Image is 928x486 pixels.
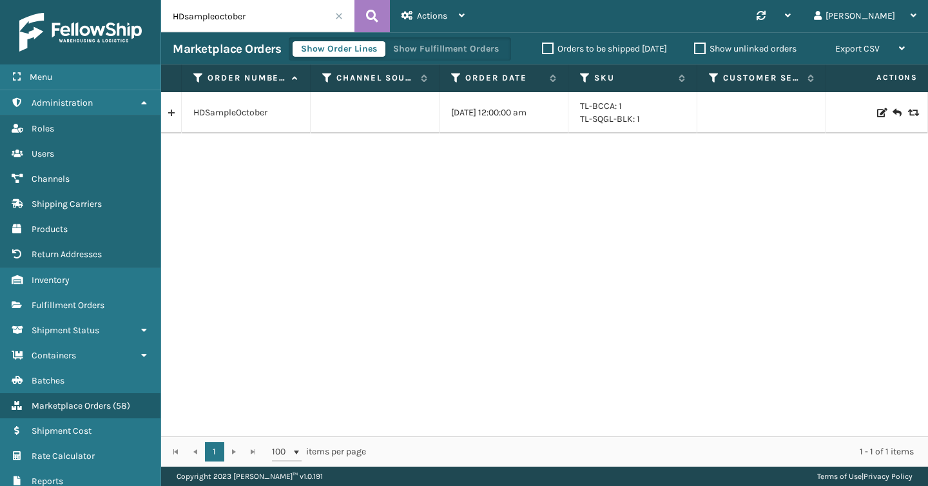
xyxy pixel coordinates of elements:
span: ( 58 ) [113,400,130,411]
span: Export CSV [835,43,880,54]
p: Copyright 2023 [PERSON_NAME]™ v 1.0.191 [177,467,323,486]
span: Actions [417,10,447,21]
span: Channels [32,173,70,184]
a: HDSampleOctober [193,106,267,119]
label: Channel Source [336,72,414,84]
a: TL-SQGL-BLK: 1 [580,113,640,124]
span: Roles [32,123,54,134]
span: Shipment Status [32,325,99,336]
div: | [817,467,913,486]
span: Rate Calculator [32,451,95,462]
span: 100 [272,445,291,458]
button: Show Fulfillment Orders [385,41,507,57]
a: Privacy Policy [864,472,913,481]
h3: Marketplace Orders [173,41,281,57]
i: Create Return Label [893,106,900,119]
a: Terms of Use [817,472,862,481]
span: Actions [836,67,925,88]
td: [DATE] 12:00:00 am [440,92,568,133]
span: Containers [32,350,76,361]
span: Users [32,148,54,159]
span: Shipment Cost [32,425,92,436]
img: logo [19,13,142,52]
span: Batches [32,375,64,386]
span: Fulfillment Orders [32,300,104,311]
span: Menu [30,72,52,83]
span: Shipping Carriers [32,199,102,209]
span: Return Addresses [32,249,102,260]
a: TL-BCCA: 1 [580,101,622,112]
label: Order Date [465,72,543,84]
button: Show Order Lines [293,41,385,57]
span: items per page [272,442,366,462]
div: 1 - 1 of 1 items [384,445,914,458]
span: Products [32,224,68,235]
label: Order Number [208,72,285,84]
i: Edit [877,108,885,117]
label: Orders to be shipped [DATE] [542,43,667,54]
label: Customer Service Order Number [723,72,801,84]
i: Replace [908,108,916,117]
span: Inventory [32,275,70,286]
span: Administration [32,97,93,108]
label: SKU [594,72,672,84]
span: Marketplace Orders [32,400,111,411]
label: Show unlinked orders [694,43,797,54]
a: 1 [205,442,224,462]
